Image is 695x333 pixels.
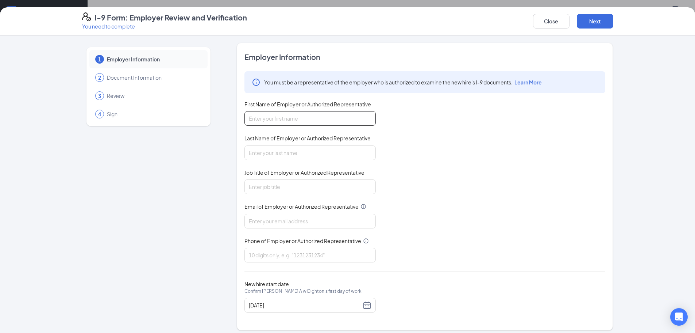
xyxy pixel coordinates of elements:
[533,14,569,29] button: Close
[107,92,200,99] span: Review
[82,12,91,21] svg: FormI9EVerifyIcon
[244,111,376,126] input: Enter your first name
[363,238,369,244] svg: Info
[244,169,364,176] span: Job Title of Employer or Authorized Representative
[98,74,101,81] span: 2
[244,214,376,228] input: Enter your email address
[244,135,371,142] span: Last Name of Employer or Authorized Representative
[514,79,542,86] span: Learn More
[107,56,200,63] span: Employer Information
[244,248,376,262] input: 10 digits only, e.g. "1231231234"
[107,110,200,118] span: Sign
[244,203,359,210] span: Email of Employer or Authorized Representative
[670,308,688,326] div: Open Intercom Messenger
[244,237,361,245] span: Phone of Employer or Authorized Representative
[244,145,376,160] input: Enter your last name
[249,301,361,309] input: 08/21/2025
[98,110,101,118] span: 4
[107,74,200,81] span: Document Information
[244,280,362,302] span: New hire start date
[98,56,101,63] span: 1
[244,179,376,194] input: Enter job title
[252,78,260,87] svg: Info
[577,14,613,29] button: Next
[513,79,542,86] a: Learn More
[82,23,247,30] p: You need to complete
[264,79,542,86] span: You must be a representative of the employer who is authorized to examine the new hire's I-9 docu...
[244,288,362,295] span: Confirm [PERSON_NAME] A w Dighton's first day of work
[94,12,247,23] h4: I-9 Form: Employer Review and Verification
[244,101,371,108] span: First Name of Employer or Authorized Representative
[360,204,366,209] svg: Info
[244,52,605,62] span: Employer Information
[98,92,101,99] span: 3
